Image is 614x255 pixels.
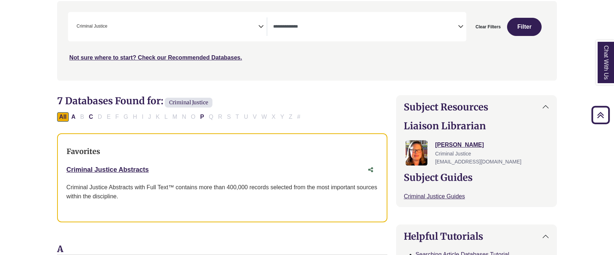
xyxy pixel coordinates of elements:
nav: Search filters [57,1,557,80]
a: Criminal Justice Abstracts [67,166,149,173]
span: Criminal Justice [165,98,212,108]
h3: A [57,244,388,255]
button: Filter Results C [87,112,95,122]
span: Criminal Justice [77,23,108,30]
textarea: Search [273,24,458,30]
img: Jessica Moore [406,140,427,166]
button: Filter Results A [69,112,78,122]
span: Criminal Justice [435,151,471,157]
h2: Subject Guides [404,172,549,183]
button: Submit for Search Results [507,18,542,36]
button: Share this database [363,163,378,177]
button: All [57,112,69,122]
h2: Liaison Librarian [404,120,549,131]
div: Alpha-list to filter by first letter of database name [57,113,303,120]
button: Helpful Tutorials [396,225,557,248]
textarea: Search [109,24,112,30]
div: Criminal Justice Abstracts with Full Text™ contains more than 400,000 records selected from the m... [67,183,378,201]
li: Criminal Justice [74,23,108,30]
a: Back to Top [589,110,612,120]
a: Criminal Justice Guides [404,193,465,199]
a: [PERSON_NAME] [435,142,484,148]
button: Clear Filters [471,18,505,36]
span: [EMAIL_ADDRESS][DOMAIN_NAME] [435,159,521,165]
a: Not sure where to start? Check our Recommended Databases. [69,54,242,61]
h3: Favorites [67,147,378,156]
button: Filter Results P [198,112,206,122]
span: 7 Databases Found for: [57,95,163,107]
button: Subject Resources [396,96,557,118]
